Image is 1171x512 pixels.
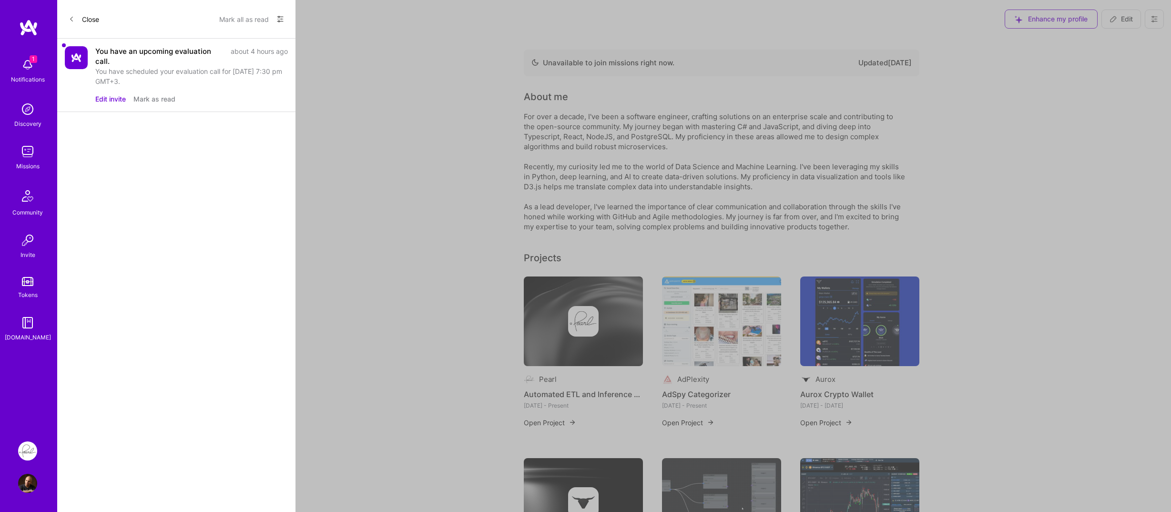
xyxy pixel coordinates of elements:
img: tokens [22,277,33,286]
img: Invite [18,231,37,250]
div: about 4 hours ago [231,46,288,66]
div: Missions [16,161,40,171]
div: You have scheduled your evaluation call for [DATE] 7:30 pm GMT+3. [95,66,288,86]
img: Company Logo [65,46,88,69]
img: teamwork [18,142,37,161]
img: discovery [18,100,37,119]
img: Pearl: ML Engineering Team [18,441,37,461]
img: User Avatar [18,474,37,493]
div: Invite [20,250,35,260]
div: Discovery [14,119,41,129]
div: You have an upcoming evaluation call. [95,46,225,66]
div: Tokens [18,290,38,300]
div: Community [12,207,43,217]
a: Pearl: ML Engineering Team [16,441,40,461]
a: User Avatar [16,474,40,493]
button: Close [69,11,99,27]
button: Edit invite [95,94,126,104]
button: Mark as read [133,94,175,104]
img: guide book [18,313,37,332]
button: Mark all as read [219,11,269,27]
img: logo [19,19,38,36]
img: Community [16,184,39,207]
div: [DOMAIN_NAME] [5,332,51,342]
